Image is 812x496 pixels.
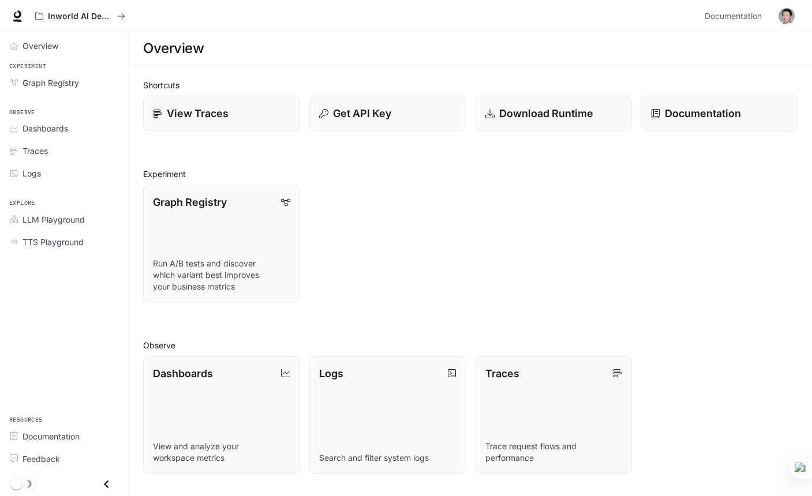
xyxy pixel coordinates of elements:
span: Logs [23,167,41,179]
span: TTS Playground [23,236,84,248]
p: Run A/B tests and discover which variant best improves your business metrics [153,258,290,292]
a: Dashboards [5,118,124,138]
a: Documentation [641,96,798,131]
h2: Shortcuts [143,79,798,91]
a: View Traces [143,96,300,131]
a: LogsSearch and filter system logs [309,356,466,474]
p: Documentation [665,106,741,121]
p: Dashboards [153,366,213,381]
p: Logs [319,366,343,381]
p: Graph Registry [153,194,227,210]
a: Documentation [700,5,770,28]
a: Download Runtime [476,96,633,131]
h2: Experiment [143,168,798,180]
span: LLM Playground [23,213,85,226]
a: TTS Playground [5,232,124,252]
p: Inworld AI Demos [48,12,113,21]
button: User avatar [775,5,798,28]
a: LLM Playground [5,209,124,230]
button: Close drawer [93,472,119,496]
span: Dark mode toggle [10,477,22,490]
a: Feedback [5,449,124,469]
span: Dashboards [23,122,68,134]
a: Logs [5,163,124,183]
a: Traces [5,141,124,161]
span: Overview [23,40,58,52]
span: Documentation [705,9,762,24]
button: Get API Key [309,96,466,131]
p: View and analyze your workspace metrics [153,441,290,464]
button: All workspaces [30,5,130,28]
a: Graph Registry [5,73,124,93]
img: User avatar [779,8,795,24]
a: TracesTrace request flows and performance [476,356,633,474]
p: Trace request flows and performance [485,441,623,464]
p: Get API Key [333,106,391,121]
span: Traces [23,145,48,157]
span: Documentation [23,430,80,442]
a: Documentation [5,426,124,446]
a: Overview [5,36,124,56]
p: Traces [485,366,519,381]
span: Feedback [23,453,60,465]
h2: Observe [143,339,798,351]
p: Search and filter system logs [319,452,456,464]
a: Graph RegistryRun A/B tests and discover which variant best improves your business metrics [143,185,300,302]
a: DashboardsView and analyze your workspace metrics [143,356,300,474]
h1: Overview [143,37,204,60]
span: Graph Registry [23,77,79,89]
p: View Traces [167,106,229,121]
p: Download Runtime [499,106,593,121]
